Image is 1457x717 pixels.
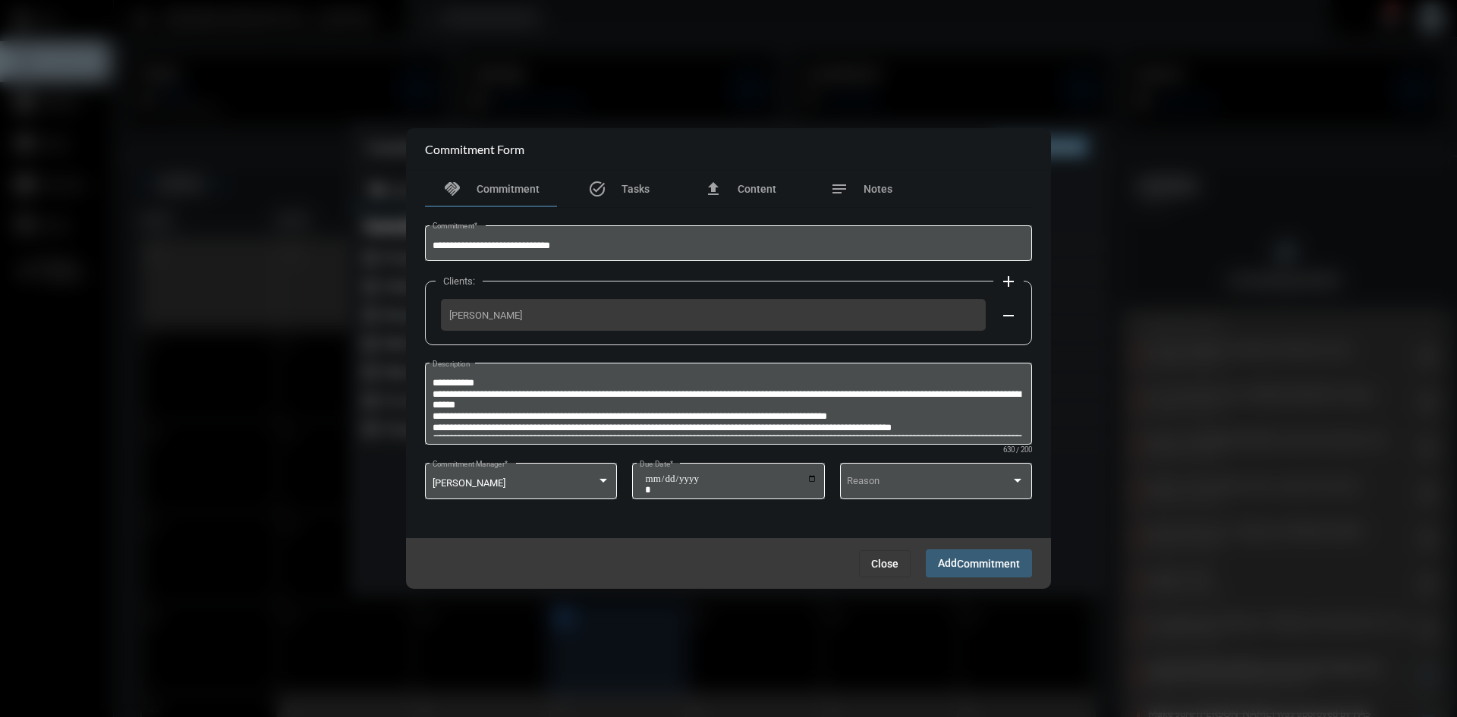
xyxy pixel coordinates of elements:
mat-icon: remove [999,307,1018,325]
mat-hint: 630 / 200 [1003,446,1032,454]
label: Clients: [436,275,483,287]
button: Close [859,550,911,577]
button: AddCommitment [926,549,1032,577]
span: Tasks [622,183,650,195]
span: Content [738,183,776,195]
span: Add [938,557,1020,569]
span: [PERSON_NAME] [449,310,977,321]
span: Commitment [477,183,540,195]
mat-icon: add [999,272,1018,291]
mat-icon: task_alt [588,180,606,198]
span: Notes [864,183,892,195]
mat-icon: handshake [443,180,461,198]
span: [PERSON_NAME] [433,477,505,489]
mat-icon: file_upload [704,180,722,198]
span: Close [871,558,898,570]
span: Commitment [957,558,1020,570]
mat-icon: notes [830,180,848,198]
h2: Commitment Form [425,142,524,156]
